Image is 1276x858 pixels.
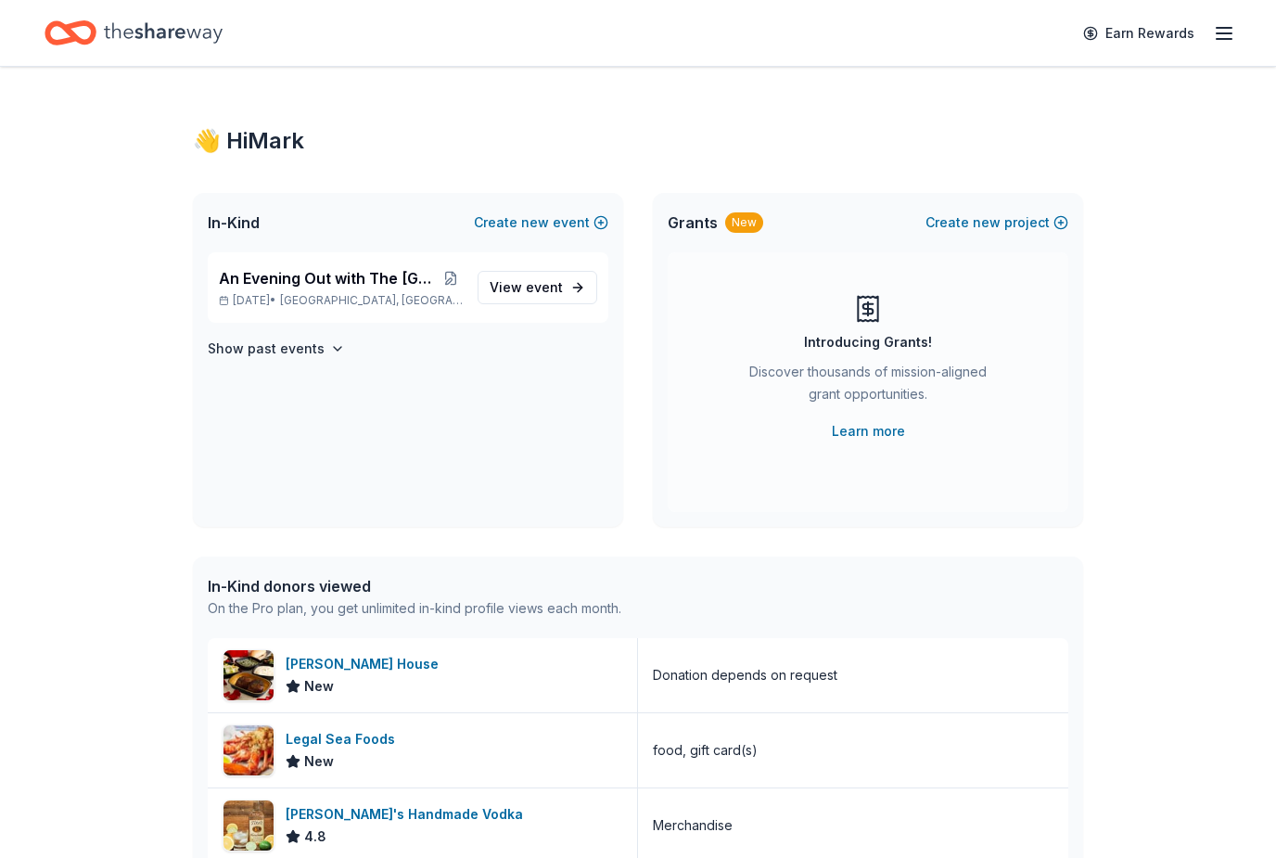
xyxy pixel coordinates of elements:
[478,271,597,304] a: View event
[219,293,463,308] p: [DATE] •
[286,803,530,826] div: [PERSON_NAME]'s Handmade Vodka
[286,653,446,675] div: [PERSON_NAME] House
[286,728,402,750] div: Legal Sea Foods
[474,211,608,234] button: Createnewevent
[521,211,549,234] span: new
[804,331,932,353] div: Introducing Grants!
[925,211,1068,234] button: Createnewproject
[304,675,334,698] span: New
[208,575,621,597] div: In-Kind donors viewed
[742,361,994,413] div: Discover thousands of mission-aligned grant opportunities.
[490,276,563,299] span: View
[45,11,223,55] a: Home
[1072,17,1206,50] a: Earn Rewards
[304,826,326,848] span: 4.8
[304,750,334,773] span: New
[668,211,718,234] span: Grants
[219,267,439,289] span: An Evening Out with The [GEOGRAPHIC_DATA]
[832,420,905,442] a: Learn more
[653,739,758,762] div: food, gift card(s)
[193,126,1083,156] div: 👋 Hi Mark
[653,664,837,686] div: Donation depends on request
[725,212,763,233] div: New
[208,597,621,620] div: On the Pro plan, you get unlimited in-kind profile views each month.
[223,725,274,775] img: Image for Legal Sea Foods
[223,650,274,700] img: Image for Ruth's Chris Steak House
[208,211,260,234] span: In-Kind
[208,338,345,360] button: Show past events
[653,814,733,837] div: Merchandise
[280,293,463,308] span: [GEOGRAPHIC_DATA], [GEOGRAPHIC_DATA]
[223,800,274,851] img: Image for Tito's Handmade Vodka
[973,211,1001,234] span: new
[526,279,563,295] span: event
[208,338,325,360] h4: Show past events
